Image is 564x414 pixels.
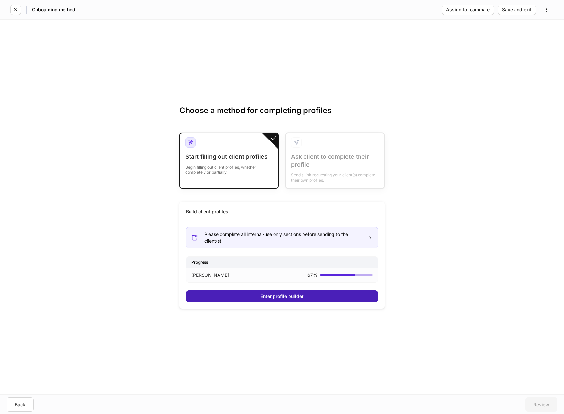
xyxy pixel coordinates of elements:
div: Progress [186,257,378,268]
button: Save and exit [498,5,536,15]
div: Begin filling out client profiles, whether completely or partially. [185,161,273,175]
h5: Onboarding method [32,7,75,13]
button: Assign to teammate [442,5,494,15]
div: Save and exit [502,7,532,12]
div: Assign to teammate [446,7,490,12]
h3: Choose a method for completing profiles [179,105,385,126]
div: Please complete all internal-use only sections before sending to the client(s) [204,231,363,244]
div: Build client profiles [186,208,228,215]
button: Back [7,397,34,412]
div: Enter profile builder [261,294,303,299]
div: Start filling out client profiles [185,153,273,161]
div: Back [15,402,25,407]
button: Enter profile builder [186,290,378,302]
p: [PERSON_NAME] [191,272,229,278]
p: 67 % [307,272,317,278]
